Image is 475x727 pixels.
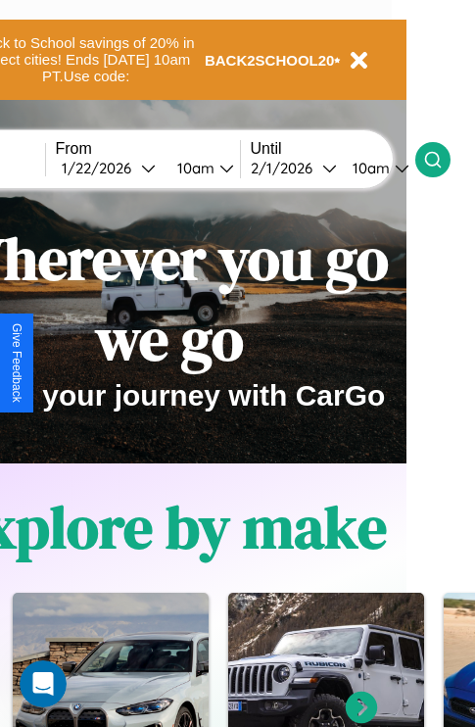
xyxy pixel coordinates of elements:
div: Give Feedback [10,323,24,403]
div: 10am [167,159,219,177]
button: 10am [337,158,415,178]
label: From [56,140,240,158]
div: 2 / 1 / 2026 [251,159,322,177]
div: 1 / 22 / 2026 [62,159,141,177]
div: 10am [343,159,395,177]
label: Until [251,140,415,158]
button: 10am [162,158,240,178]
button: 1/22/2026 [56,158,162,178]
iframe: Intercom live chat [20,660,67,707]
b: BACK2SCHOOL20 [205,52,335,69]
